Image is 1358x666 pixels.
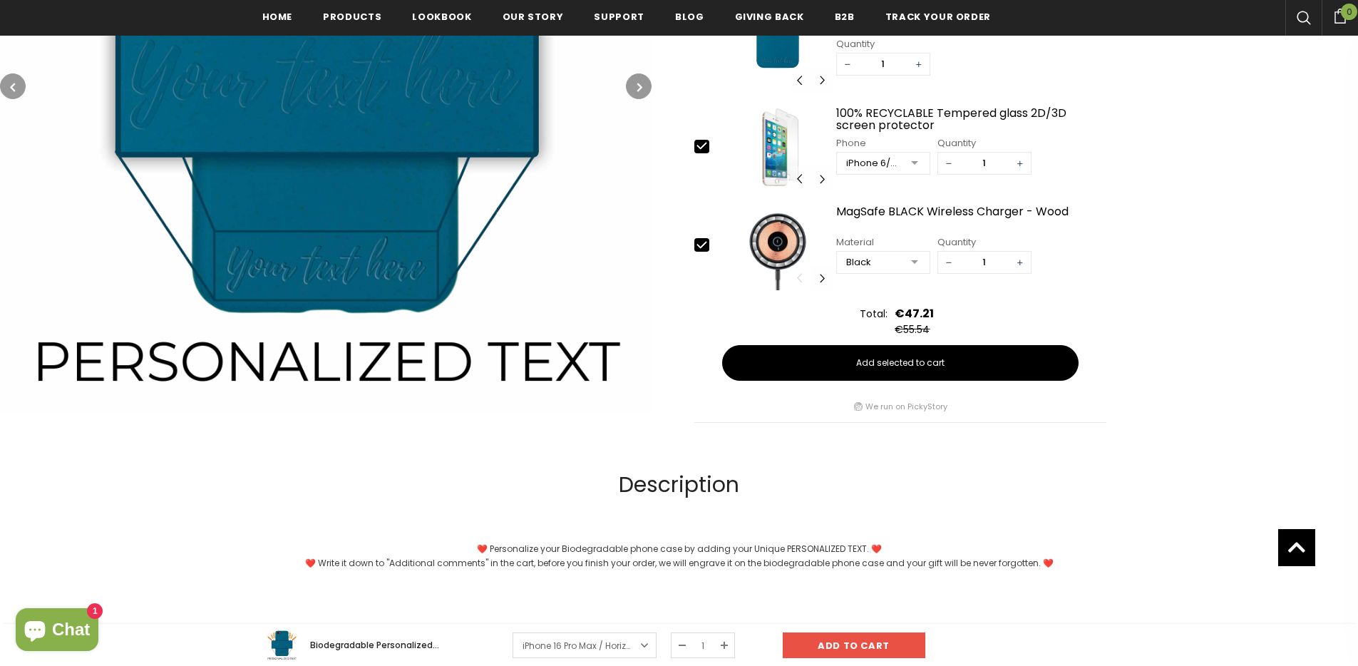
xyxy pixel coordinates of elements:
span: Products [323,10,381,24]
div: Black [846,255,901,270]
span: Blog [675,10,704,24]
a: 0 [1322,6,1358,24]
div: €47.21 [895,304,934,322]
button: Add selected to cart [722,345,1079,381]
input: Add to cart [783,632,925,658]
span: − [837,53,858,75]
img: MagSafe BLACK Wireless Charger - Wood image 0 [723,202,832,290]
span: support [594,10,644,24]
span: − [938,153,960,174]
img: Screen Protector iPhone SE 2 [723,103,832,192]
span: Description [619,469,739,500]
div: Material [836,235,930,250]
span: Our Story [503,10,564,24]
div: iPhone 6/6S/7/8/SE2/SE3 [846,156,901,170]
div: ❤️ Personalize your Biodegradable phone case by adding your Unique PERSONALIZED TEXT. ❤️ ❤️ Write... [262,542,1096,570]
span: Add selected to cart [856,357,945,369]
span: 0 [1341,4,1357,20]
a: MagSafe BLACK Wireless Charger - Wood [836,205,1107,230]
span: Giving back [735,10,804,24]
div: Quantity [836,37,930,51]
span: Lookbook [412,10,471,24]
div: Quantity [937,136,1032,150]
a: 100% RECYCLABLE Tempered glass 2D/3D screen protector [836,107,1107,132]
a: iPhone 16 Pro Max / Horizontal -€19.80EUR [513,632,657,658]
a: We run on PickyStory [865,399,947,414]
div: Total: [860,307,888,321]
div: €55.54 [895,322,937,337]
div: Phone [836,136,930,150]
span: + [1009,252,1031,273]
span: + [908,53,930,75]
inbox-online-store-chat: Shopify online store chat [11,608,103,655]
span: − [938,252,960,273]
img: picky story [854,402,863,411]
div: Quantity [937,235,1032,250]
span: Track your order [885,10,991,24]
span: Home [262,10,293,24]
span: + [1009,153,1031,174]
span: B2B [835,10,855,24]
